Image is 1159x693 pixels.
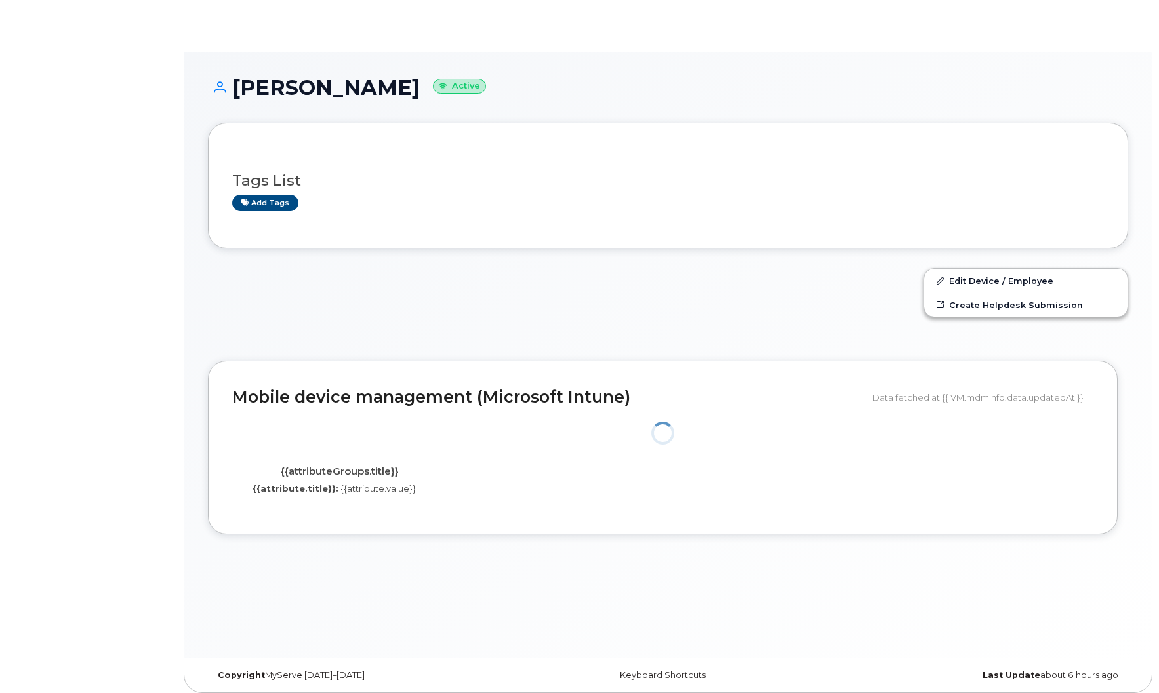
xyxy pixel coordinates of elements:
a: Add tags [232,195,298,211]
h4: {{attributeGroups.title}} [242,466,437,477]
div: Data fetched at {{ VM.mdmInfo.data.updatedAt }} [872,385,1093,410]
label: {{attribute.title}}: [253,483,338,495]
h3: Tags List [232,172,1104,189]
a: Create Helpdesk Submission [924,293,1128,317]
h2: Mobile device management (Microsoft Intune) [232,388,863,406]
div: about 6 hours ago [821,670,1128,681]
small: Active [433,79,486,94]
span: {{attribute.value}} [340,483,416,494]
strong: Copyright [218,670,265,680]
div: MyServe [DATE]–[DATE] [208,670,515,681]
a: Edit Device / Employee [924,269,1128,292]
h1: [PERSON_NAME] [208,76,1128,99]
a: Keyboard Shortcuts [620,670,706,680]
strong: Last Update [983,670,1040,680]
